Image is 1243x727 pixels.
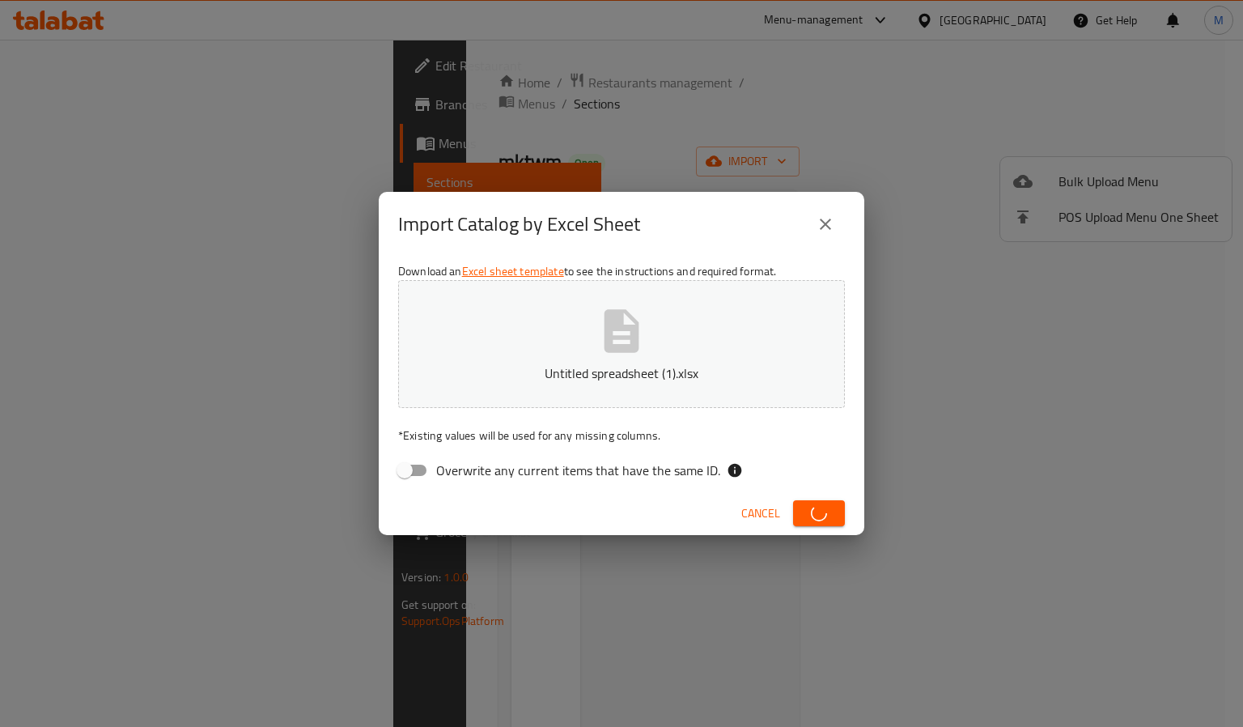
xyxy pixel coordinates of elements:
a: Excel sheet template [462,261,564,282]
button: Cancel [735,499,787,529]
span: Cancel [741,504,780,524]
button: close [806,205,845,244]
span: Overwrite any current items that have the same ID. [436,461,720,480]
div: Download an to see the instructions and required format. [379,257,864,491]
p: Untitled spreadsheet (1).xlsx [423,363,820,383]
p: Existing values will be used for any missing columns. [398,427,845,444]
button: Untitled spreadsheet (1).xlsx [398,280,845,408]
svg: If the overwrite option isn't selected, then the items that match an existing ID will be ignored ... [727,462,743,478]
h2: Import Catalog by Excel Sheet [398,211,640,237]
